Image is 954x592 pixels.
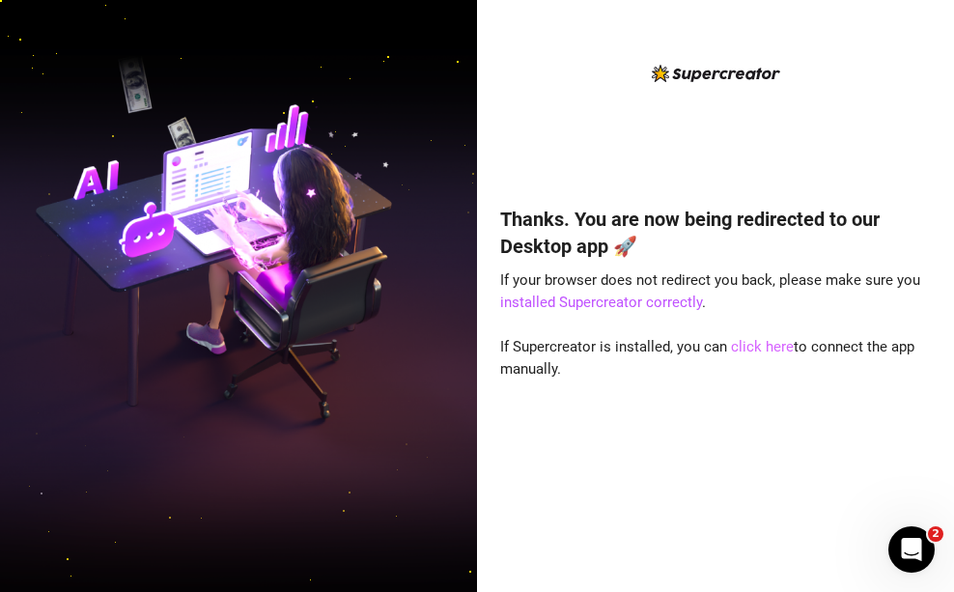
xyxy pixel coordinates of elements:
[888,526,935,573] iframe: Intercom live chat
[500,271,920,312] span: If your browser does not redirect you back, please make sure you .
[500,338,914,379] span: If Supercreator is installed, you can to connect the app manually.
[500,206,931,260] h4: Thanks. You are now being redirected to our Desktop app 🚀
[652,65,780,82] img: logo-BBDzfeDw.svg
[500,294,702,311] a: installed Supercreator correctly
[731,338,794,355] a: click here
[928,526,943,542] span: 2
